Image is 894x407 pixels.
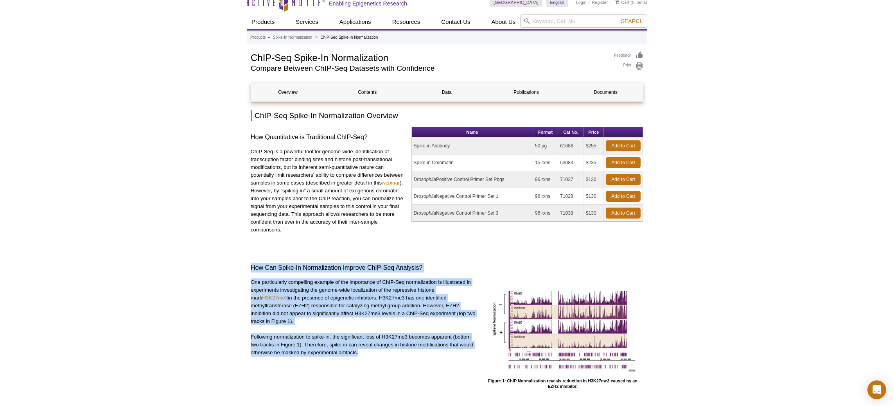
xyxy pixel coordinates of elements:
[273,34,312,41] a: Spike-In Normalization
[251,51,606,63] h1: ChIP-Seq Spike-In Normalization
[410,83,483,102] a: Data
[251,333,476,357] p: Following normalization to spike-in, the significant loss of H3K27me3 becomes apparent (bottom tw...
[436,14,475,29] a: Contact Us
[606,174,641,185] a: Add to Cart
[414,194,436,199] i: Drosophila
[251,65,606,72] h2: Compare Between ChIP-Seq Datasets with Confidence
[558,188,584,205] td: 71028
[533,205,558,222] td: 96 rxns
[584,127,604,138] th: Price
[606,208,641,219] a: Add to Cart
[335,14,376,29] a: Applications
[558,154,584,171] td: 53083
[490,83,563,102] a: Publications
[291,14,323,29] a: Services
[315,35,318,39] li: »
[251,133,406,142] h3: How Quantitative is Traditional ChIP-Seq?
[251,278,476,325] p: One particularly compelling example of the importance of ChIP-Seq normalization is illustrated in...
[251,263,643,273] h3: How Can Spike-In Normalization Improve ChIP-Seq Analysis?
[412,154,533,171] td: Spike-in Chromatin
[412,205,533,222] td: Negative Control Primer Set 3
[533,138,558,154] td: 50 µg
[485,278,641,376] img: ChIP Normalization reveals changes in H3K27me3 levels following treatment with EZH2 inhibitor.
[619,18,646,25] button: Search
[533,188,558,205] td: 96 rxns
[487,14,521,29] a: About Us
[614,51,643,60] a: Feedback
[558,138,584,154] td: 61686
[251,148,406,234] p: ChIP-Seq is a powerful tool for genome-wide identification of transcription factor binding sites ...
[388,14,425,29] a: Resources
[412,171,533,188] td: Positive Control Primer Set Pbgs
[414,177,436,182] i: Drosophila
[414,210,436,216] i: Drosophila
[520,14,647,28] input: Keyword, Cat. No.
[569,83,643,102] a: Documents
[533,127,558,138] th: Format
[584,138,604,154] td: $255
[412,138,533,154] td: Spike-in Antibody
[533,154,558,171] td: 15 rxns
[482,378,643,389] h4: Figure 1: ChIP Normalization reveals reduction in H3K27me3 caused by an EZH2 inhibitor.
[558,127,584,138] th: Cat No.
[412,188,533,205] td: Negative Control Primer Set 1
[533,171,558,188] td: 96 rxns
[614,62,643,70] a: Print
[321,35,378,39] li: ChIP-Seq Spike-In Normalization
[584,154,604,171] td: $235
[250,34,266,41] a: Products
[606,157,641,168] a: Add to Cart
[262,295,288,301] a: H3K27me3
[621,18,644,24] span: Search
[867,380,886,399] div: Open Intercom Messenger
[267,35,270,39] li: »
[382,180,400,186] a: webinar
[251,110,643,121] h2: ChIP-Seq Spike-In Normalization Overview
[330,83,404,102] a: Contents
[584,205,604,222] td: $130
[558,171,584,188] td: 71037
[412,127,533,138] th: Name
[584,188,604,205] td: $130
[251,83,325,102] a: Overview
[606,140,641,151] a: Add to Cart
[247,14,279,29] a: Products
[606,191,641,202] a: Add to Cart
[584,171,604,188] td: $130
[558,205,584,222] td: 71038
